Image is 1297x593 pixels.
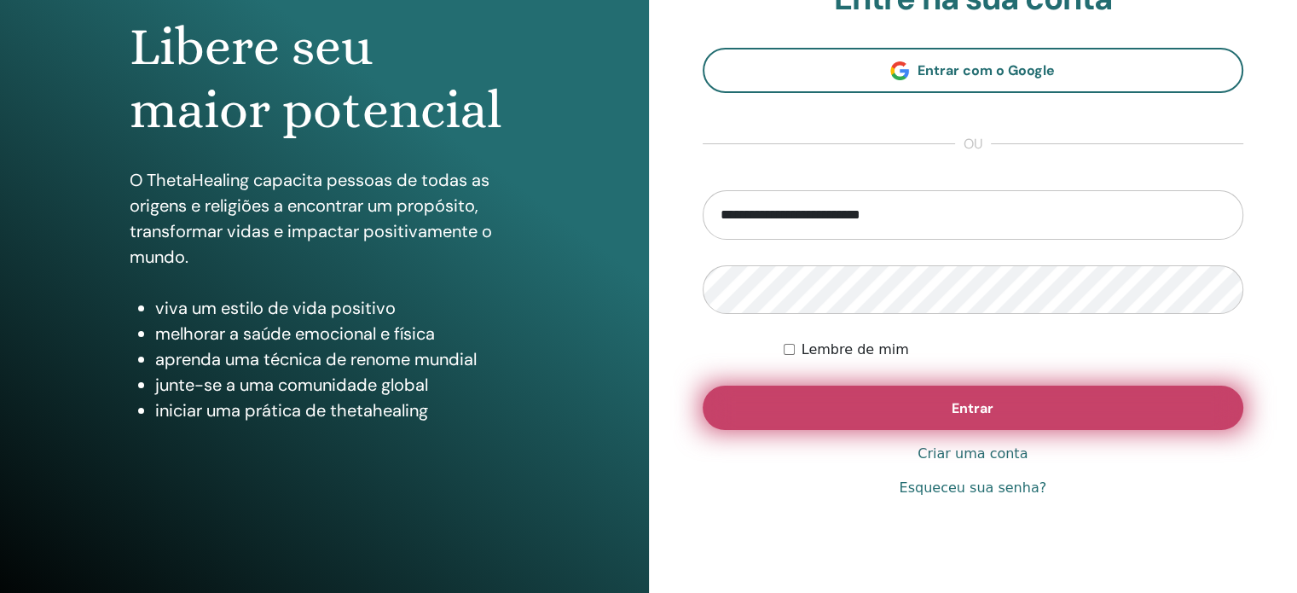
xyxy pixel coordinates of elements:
font: melhorar a saúde emocional e física [155,323,435,345]
font: Entrar com o Google [918,61,1055,79]
font: O ThetaHealing capacita pessoas de todas as origens e religiões a encontrar um propósito, transfo... [130,169,492,268]
a: Entrar com o Google [703,48,1244,93]
font: Esqueceu sua senha? [899,480,1046,496]
font: Lembre de mim [802,341,909,358]
button: Entrar [703,386,1244,430]
font: aprenda uma técnica de renome mundial [155,348,477,370]
font: Libere seu maior potencial [130,16,502,140]
a: Criar uma conta [918,444,1028,464]
font: viva um estilo de vida positivo [155,297,396,319]
font: ou [964,135,982,153]
font: Criar uma conta [918,445,1028,462]
font: Entrar [952,399,993,417]
font: junte-se a uma comunidade global [155,374,428,396]
div: Mantenha-me autenticado indefinidamente ou até que eu faça logout manualmente [784,340,1243,360]
font: iniciar uma prática de thetahealing [155,399,428,421]
a: Esqueceu sua senha? [899,478,1046,498]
